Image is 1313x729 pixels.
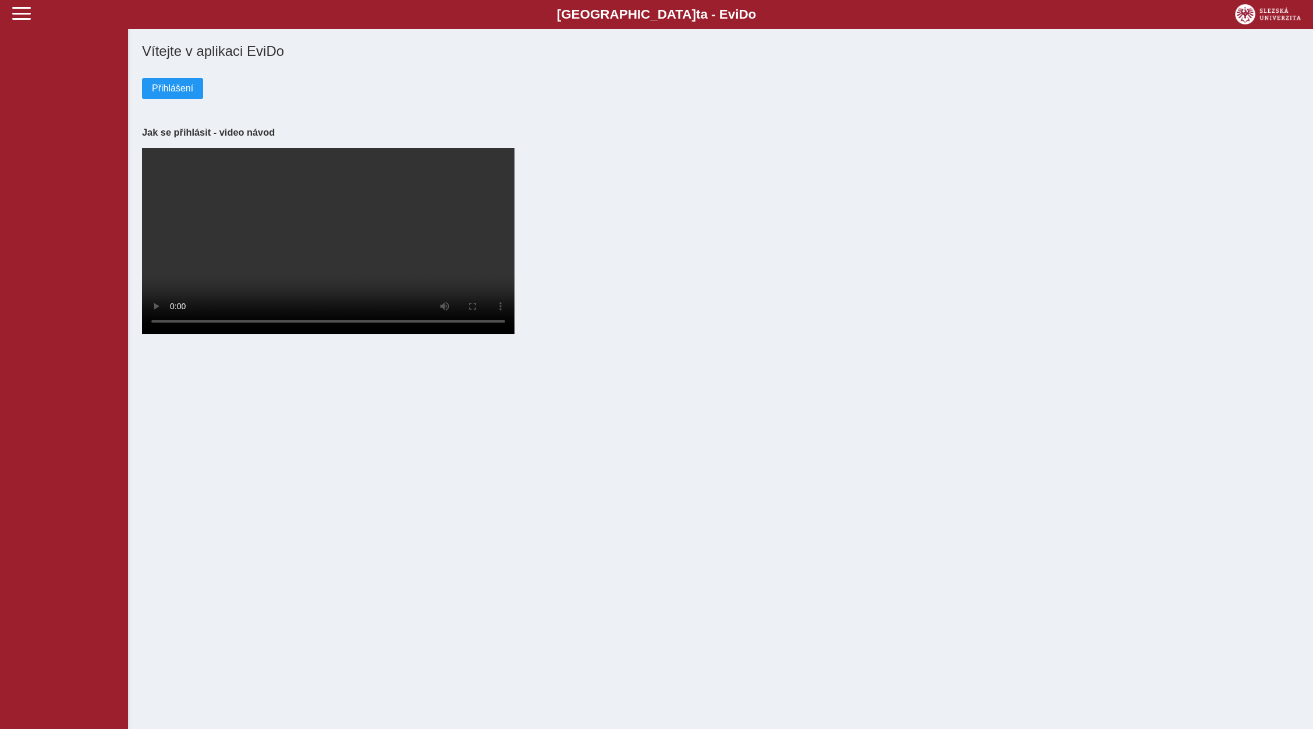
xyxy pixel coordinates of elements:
h1: Vítejte v aplikaci EviDo [142,43,1299,59]
span: Přihlášení [152,83,193,94]
img: logo_web_su.png [1235,4,1301,24]
span: t [696,7,700,22]
video: Your browser does not support the video tag. [142,148,514,334]
b: [GEOGRAPHIC_DATA] a - Evi [35,7,1278,22]
button: Přihlášení [142,78,203,99]
h3: Jak se přihlásit - video návod [142,127,1299,138]
span: o [748,7,757,22]
span: D [739,7,748,22]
